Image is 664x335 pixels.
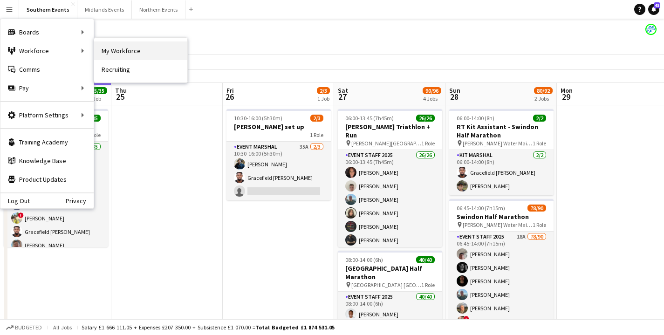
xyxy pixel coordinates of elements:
[457,115,494,122] span: 06:00-14:00 (8h)
[66,197,94,205] a: Privacy
[0,197,30,205] a: Log Out
[310,131,323,138] span: 1 Role
[0,151,94,170] a: Knowledge Base
[449,86,460,95] span: Sun
[464,316,469,321] span: !
[0,133,94,151] a: Training Academy
[345,115,394,122] span: 06:00-13:45 (7h45m)
[336,91,348,102] span: 27
[94,60,187,79] a: Recruiting
[226,109,331,200] app-job-card: 10:30-16:00 (5h30m)2/3[PERSON_NAME] set up1 RoleEvent Marshal35A2/310:30-16:00 (5h30m)[PERSON_NAM...
[0,79,94,97] div: Pay
[533,115,546,122] span: 2/2
[559,91,573,102] span: 29
[226,123,331,131] h3: [PERSON_NAME] set up
[0,60,94,79] a: Comms
[18,212,24,218] span: !
[338,123,442,139] h3: [PERSON_NAME] Triathlon + Run
[423,95,441,102] div: 4 Jobs
[77,0,132,19] button: Midlands Events
[234,115,282,122] span: 10:30-16:00 (5h30m)
[0,170,94,189] a: Product Updates
[533,221,546,228] span: 1 Role
[654,2,660,8] span: 43
[421,281,435,288] span: 1 Role
[645,24,657,35] app-user-avatar: RunThrough Events
[338,109,442,247] app-job-card: 06:00-13:45 (7h45m)26/26[PERSON_NAME] Triathlon + Run [PERSON_NAME][GEOGRAPHIC_DATA], [GEOGRAPHIC...
[255,324,335,331] span: Total Budgeted £1 874 531.05
[225,91,234,102] span: 26
[449,109,554,195] app-job-card: 06:00-14:00 (8h)2/2RT Kit Assistant - Swindon Half Marathon [PERSON_NAME] Water Main Car Park1 Ro...
[338,264,442,281] h3: [GEOGRAPHIC_DATA] Half Marathon
[648,4,659,15] a: 43
[463,140,533,147] span: [PERSON_NAME] Water Main Car Park
[463,221,533,228] span: [PERSON_NAME] Water Main Car Park
[0,106,94,124] div: Platform Settings
[226,86,234,95] span: Fri
[15,324,42,331] span: Budgeted
[0,41,94,60] div: Workforce
[338,86,348,95] span: Sat
[317,87,330,94] span: 2/3
[89,87,107,94] span: 35/35
[345,256,383,263] span: 08:00-14:00 (6h)
[561,86,573,95] span: Mon
[19,0,77,19] button: Southern Events
[423,87,441,94] span: 90/96
[351,140,421,147] span: [PERSON_NAME][GEOGRAPHIC_DATA], [GEOGRAPHIC_DATA], [GEOGRAPHIC_DATA]
[0,23,94,41] div: Boards
[457,205,505,212] span: 06:45-14:00 (7h15m)
[449,123,554,139] h3: RT Kit Assistant - Swindon Half Marathon
[114,91,127,102] span: 25
[82,324,335,331] div: Salary £1 666 111.05 + Expenses £207 350.00 + Subsistence £1 070.00 =
[449,212,554,221] h3: Swindon Half Marathon
[132,0,185,19] button: Northern Events
[527,205,546,212] span: 78/90
[5,322,43,333] button: Budgeted
[534,95,552,102] div: 2 Jobs
[421,140,435,147] span: 1 Role
[115,86,127,95] span: Thu
[51,324,74,331] span: All jobs
[449,150,554,195] app-card-role: Kit Marshal2/206:00-14:00 (8h)Gracefield [PERSON_NAME][PERSON_NAME]
[534,87,553,94] span: 80/92
[416,256,435,263] span: 40/40
[89,95,107,102] div: 1 Job
[226,142,331,200] app-card-role: Event Marshal35A2/310:30-16:00 (5h30m)[PERSON_NAME]Gracefield [PERSON_NAME]
[317,95,329,102] div: 1 Job
[94,41,187,60] a: My Workforce
[416,115,435,122] span: 26/26
[351,281,421,288] span: [GEOGRAPHIC_DATA] [GEOGRAPHIC_DATA]
[448,91,460,102] span: 28
[310,115,323,122] span: 2/3
[533,140,546,147] span: 1 Role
